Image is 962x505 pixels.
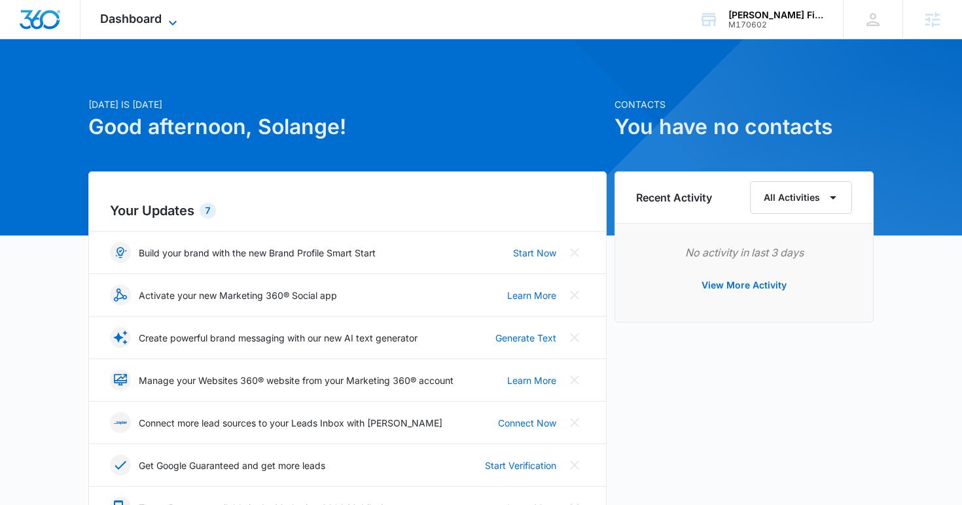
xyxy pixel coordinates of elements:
[615,97,874,111] p: Contacts
[564,455,585,476] button: Close
[688,270,800,301] button: View More Activity
[615,111,874,143] h1: You have no contacts
[139,374,454,387] p: Manage your Websites 360® website from your Marketing 360® account
[200,203,216,218] div: 7
[139,459,325,472] p: Get Google Guaranteed and get more leads
[139,246,376,260] p: Build your brand with the new Brand Profile Smart Start
[100,12,162,26] span: Dashboard
[636,190,712,205] h6: Recent Activity
[750,181,852,214] button: All Activities
[498,416,556,430] a: Connect Now
[139,416,442,430] p: Connect more lead sources to your Leads Inbox with [PERSON_NAME]
[564,412,585,433] button: Close
[728,20,824,29] div: account id
[110,201,585,220] h2: Your Updates
[513,246,556,260] a: Start Now
[88,111,607,143] h1: Good afternoon, Solange!
[636,245,852,260] p: No activity in last 3 days
[139,288,337,302] p: Activate your new Marketing 360® Social app
[485,459,556,472] a: Start Verification
[495,331,556,345] a: Generate Text
[507,374,556,387] a: Learn More
[728,10,824,20] div: account name
[564,327,585,348] button: Close
[564,285,585,305] button: Close
[88,97,607,111] p: [DATE] is [DATE]
[564,370,585,391] button: Close
[139,331,418,345] p: Create powerful brand messaging with our new AI text generator
[564,242,585,263] button: Close
[507,288,556,302] a: Learn More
